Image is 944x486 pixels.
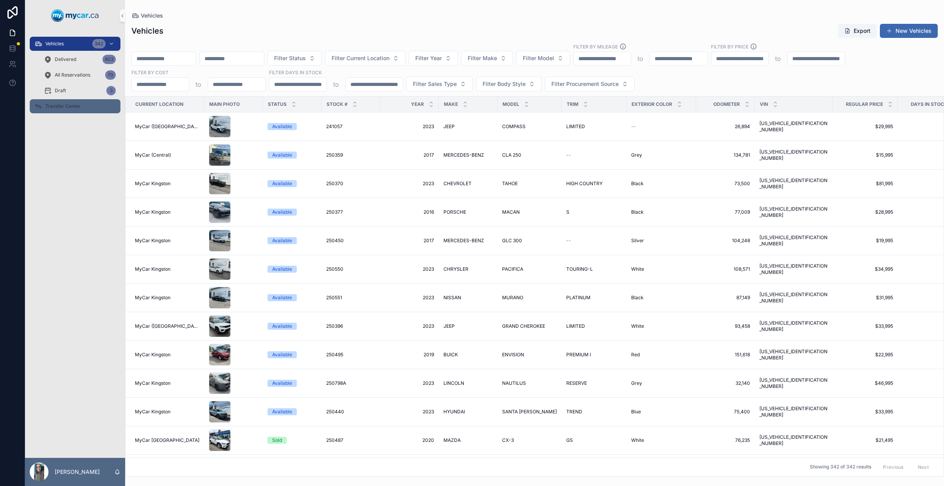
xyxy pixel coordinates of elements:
a: White [631,266,691,272]
a: Silver [631,238,691,244]
span: Filter Current Location [332,54,389,62]
a: Available [267,152,317,159]
span: MyCar Kingston [135,209,170,215]
a: Available [267,209,317,216]
div: Available [272,408,292,415]
a: TREND [566,409,622,415]
span: MyCar Kingston [135,409,170,415]
span: S [566,209,569,215]
a: 73,500 [701,180,750,187]
a: [US_VEHICLE_IDENTIFICATION_NUMBER] [759,234,828,247]
span: PORSCHE [443,209,466,215]
span: MyCar ([GEOGRAPHIC_DATA]) [135,323,199,329]
span: MyCar Kingston [135,380,170,386]
a: 2023 [385,409,434,415]
a: PORSCHE [443,209,493,215]
a: MERCEDES-BENZ [443,152,493,158]
a: 250359 [326,152,375,158]
a: 26,894 [701,123,750,130]
a: [US_VEHICLE_IDENTIFICATION_NUMBER] [759,348,828,361]
a: 2016 [385,209,434,215]
a: SANTA [PERSON_NAME] [502,409,557,415]
label: Filter Days In Stock [269,69,322,76]
a: LIMITED [566,323,622,329]
span: $34,995 [837,266,893,272]
a: Red [631,352,691,358]
a: HYUNDAI [443,409,493,415]
a: $29,995 [837,123,893,130]
a: 2023 [385,180,434,187]
span: 250377 [326,209,343,215]
a: CHRYSLER [443,266,493,272]
span: RESERVE [566,380,587,386]
span: Filter Body Style [483,80,526,88]
div: Available [272,152,292,159]
span: PREMIUM I [566,352,591,358]
div: Available [272,209,292,216]
a: 250495 [326,352,375,358]
label: Filter By Mileage [573,43,618,50]
div: scrollable content [25,31,125,123]
a: -- [631,123,691,130]
a: 2023 [385,266,434,272]
span: Filter Year [415,54,442,62]
span: Black [631,295,644,301]
a: [US_VEHICLE_IDENTIFICATION_NUMBER] [759,291,828,304]
span: Filter Model [523,54,554,62]
a: Available [267,408,317,415]
span: White [631,266,644,272]
span: PLATINUM [566,295,590,301]
a: LIMITED [566,123,622,130]
a: TOURING-L [566,266,622,272]
span: 250450 [326,238,344,244]
span: MyCar (Central) [135,152,171,158]
a: RESERVE [566,380,622,386]
a: 2023 [385,295,434,301]
a: [US_VEHICLE_IDENTIFICATION_NUMBER] [759,406,828,418]
a: 2017 [385,238,434,244]
span: MyCar Kingston [135,180,170,187]
span: MyCar Kingston [135,295,170,301]
button: Select Button [325,51,406,66]
span: Filter Status [274,54,306,62]
a: $33,995 [837,323,893,329]
label: FILTER BY COST [131,69,169,76]
a: 250450 [326,238,375,244]
div: 70 [105,70,116,80]
div: 803 [102,55,116,64]
a: GLC 300 [502,238,557,244]
div: 342 [92,39,106,48]
div: Available [272,123,292,130]
a: 93,458 [701,323,750,329]
a: 77,009 [701,209,750,215]
a: 2023 [385,380,434,386]
a: Grey [631,152,691,158]
a: MyCar Kingston [135,209,199,215]
span: [US_VEHICLE_IDENTIFICATION_NUMBER] [759,263,828,275]
span: [US_VEHICLE_IDENTIFICATION_NUMBER] [759,177,828,190]
a: Available [267,323,317,330]
a: HIGH COUNTRY [566,180,622,187]
span: [US_VEHICLE_IDENTIFICATION_NUMBER] [759,149,828,161]
a: $19,995 [837,238,893,244]
span: CHRYSLER [443,266,468,272]
span: All Reservations [55,72,90,78]
label: FILTER BY PRICE [711,43,748,50]
div: Available [272,323,292,330]
a: MyCar Kingston [135,266,199,272]
a: 2017 [385,152,434,158]
div: Available [272,180,292,187]
a: All Reservations70 [39,68,120,82]
a: $46,995 [837,380,893,386]
span: Silver [631,238,644,244]
a: [US_VEHICLE_IDENTIFICATION_NUMBER] [759,320,828,332]
span: $28,995 [837,209,893,215]
a: 2023 [385,323,434,329]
